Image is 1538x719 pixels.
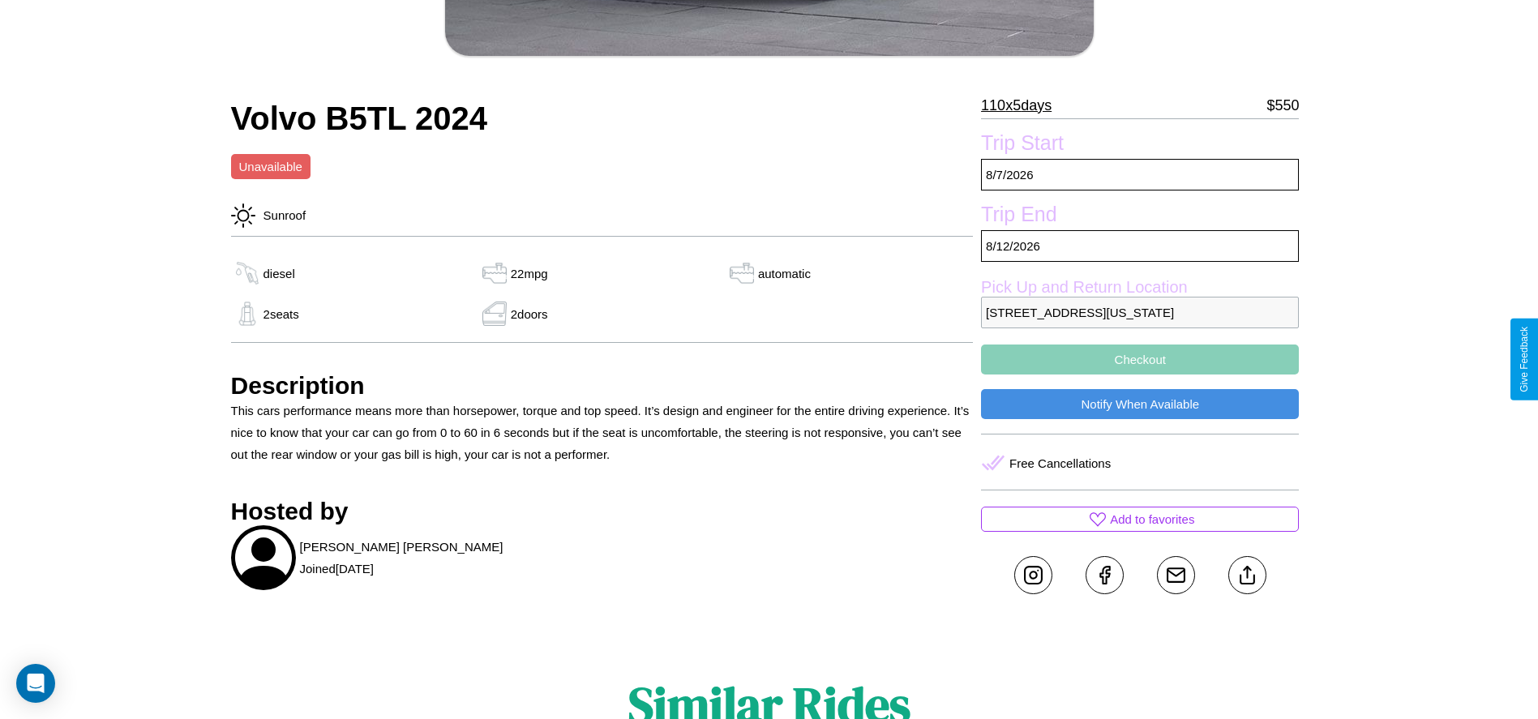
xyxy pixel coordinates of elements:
p: Joined [DATE] [300,558,374,580]
p: [STREET_ADDRESS][US_STATE] [981,297,1299,328]
h2: Volvo B5TL 2024 [231,101,974,137]
img: gas [231,302,263,326]
p: $ 550 [1266,92,1299,118]
div: Open Intercom Messenger [16,664,55,703]
p: Unavailable [239,156,302,178]
p: Sunroof [255,204,306,226]
p: 2 seats [263,303,299,325]
p: 22 mpg [511,263,548,285]
p: Add to favorites [1110,508,1194,530]
img: gas [726,261,758,285]
label: Pick Up and Return Location [981,278,1299,297]
button: Add to favorites [981,507,1299,532]
p: 110 x 5 days [981,92,1052,118]
img: gas [478,261,511,285]
p: This cars performance means more than horsepower, torque and top speed. It’s design and engineer ... [231,400,974,465]
h3: Description [231,372,974,400]
img: gas [231,261,263,285]
p: 8 / 7 / 2026 [981,159,1299,190]
label: Trip Start [981,131,1299,159]
p: [PERSON_NAME] [PERSON_NAME] [300,536,503,558]
p: 2 doors [511,303,548,325]
label: Trip End [981,203,1299,230]
p: automatic [758,263,811,285]
h3: Hosted by [231,498,974,525]
p: Free Cancellations [1009,452,1111,474]
p: diesel [263,263,295,285]
img: gas [478,302,511,326]
button: Notify When Available [981,389,1299,419]
p: 8 / 12 / 2026 [981,230,1299,262]
div: Give Feedback [1519,327,1530,392]
button: Checkout [981,345,1299,374]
